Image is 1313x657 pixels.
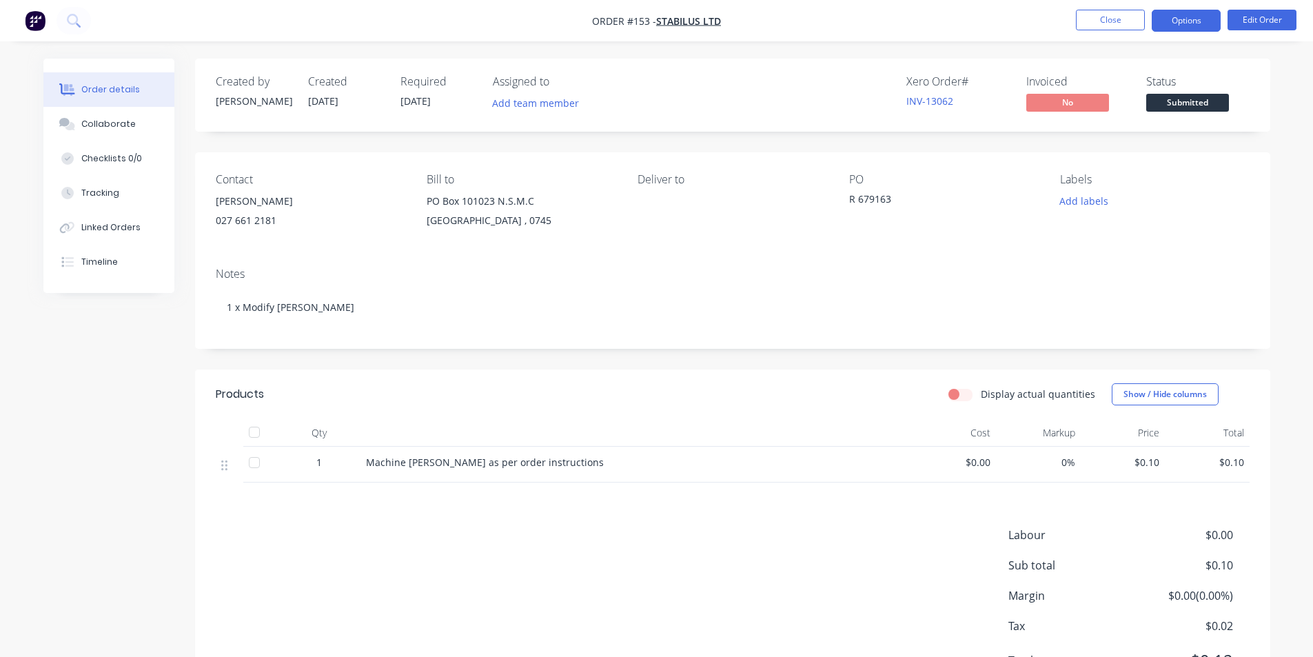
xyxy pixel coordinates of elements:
div: Checklists 0/0 [81,152,142,165]
div: 027 661 2181 [216,211,405,230]
div: Linked Orders [81,221,141,234]
span: Submitted [1146,94,1229,111]
div: Invoiced [1026,75,1130,88]
a: Stabilus Ltd [656,14,721,28]
span: [DATE] [308,94,338,108]
span: Sub total [1008,557,1131,574]
button: Tracking [43,176,174,210]
div: 1 x Modify [PERSON_NAME] [216,286,1250,328]
div: Labels [1060,173,1249,186]
div: Order details [81,83,140,96]
span: Order #153 - [592,14,656,28]
div: Timeline [81,256,118,268]
span: $0.00 [917,455,991,469]
div: Price [1081,419,1166,447]
span: $0.00 [1130,527,1232,543]
button: Linked Orders [43,210,174,245]
div: Contact [216,173,405,186]
button: Add team member [485,94,586,112]
span: $0.00 ( 0.00 %) [1130,587,1232,604]
div: Created [308,75,384,88]
div: Deliver to [638,173,826,186]
div: R 679163 [849,192,1021,211]
div: Cost [912,419,997,447]
div: Tracking [81,187,119,199]
button: Show / Hide columns [1112,383,1219,405]
span: Tax [1008,618,1131,634]
div: PO Box 101023 N.S.M.C [427,192,615,211]
button: Collaborate [43,107,174,141]
div: Qty [278,419,360,447]
div: [PERSON_NAME] [216,192,405,211]
span: Margin [1008,587,1131,604]
button: Edit Order [1228,10,1296,30]
div: Collaborate [81,118,136,130]
div: Bill to [427,173,615,186]
span: Labour [1008,527,1131,543]
div: [PERSON_NAME]027 661 2181 [216,192,405,236]
div: Required [400,75,476,88]
button: Order details [43,72,174,107]
div: Products [216,386,264,403]
button: Submitted [1146,94,1229,114]
span: 1 [316,455,322,469]
div: Assigned to [493,75,631,88]
span: [DATE] [400,94,431,108]
div: PO Box 101023 N.S.M.C[GEOGRAPHIC_DATA] , 0745 [427,192,615,236]
div: Total [1165,419,1250,447]
span: 0% [1001,455,1075,469]
div: PO [849,173,1038,186]
img: Factory [25,10,45,31]
span: $0.10 [1130,557,1232,574]
button: Add labels [1052,192,1116,210]
div: Status [1146,75,1250,88]
button: Options [1152,10,1221,32]
span: Machine [PERSON_NAME] as per order instructions [366,456,604,469]
div: Xero Order # [906,75,1010,88]
div: [GEOGRAPHIC_DATA] , 0745 [427,211,615,230]
div: [PERSON_NAME] [216,94,292,108]
div: Markup [996,419,1081,447]
span: $0.10 [1086,455,1160,469]
span: No [1026,94,1109,111]
span: $0.02 [1130,618,1232,634]
button: Checklists 0/0 [43,141,174,176]
div: Notes [216,267,1250,281]
button: Add team member [493,94,587,112]
a: INV-13062 [906,94,953,108]
button: Timeline [43,245,174,279]
label: Display actual quantities [981,387,1095,401]
span: $0.10 [1170,455,1244,469]
button: Close [1076,10,1145,30]
div: Created by [216,75,292,88]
